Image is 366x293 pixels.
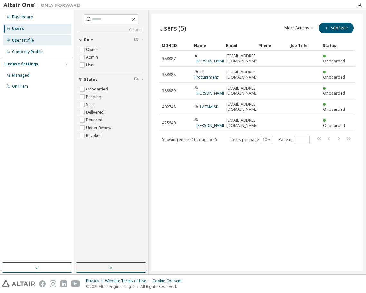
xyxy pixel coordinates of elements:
a: LATAM SD [200,104,219,109]
button: More Actions [284,23,315,33]
span: Users (5) [159,24,186,33]
div: Privacy [86,279,105,284]
button: Status [78,72,144,87]
span: Items per page [230,136,273,144]
label: User [86,61,96,69]
img: youtube.svg [71,280,80,287]
span: Onboarded [323,58,345,64]
span: 425640 [162,120,176,126]
span: 402748 [162,104,176,109]
img: Altair One [3,2,84,8]
img: facebook.svg [39,280,46,287]
button: 10 [263,137,271,142]
span: Role [84,37,93,43]
span: 388887 [162,56,176,61]
a: IT Procurement [194,69,218,80]
span: [EMAIL_ADDRESS][DOMAIN_NAME] [226,86,259,96]
div: Status [323,40,350,51]
label: Owner [86,46,100,53]
p: © 2025 Altair Engineering, Inc. All Rights Reserved. [86,284,186,289]
div: Website Terms of Use [105,279,152,284]
button: Role [78,33,144,47]
span: Onboarded [323,90,345,96]
span: Onboarded [323,74,345,80]
div: Job Title [291,40,318,51]
span: Clear filter [134,37,138,43]
span: Onboarded [323,123,345,128]
a: Clear all [78,27,144,33]
div: License Settings [4,61,38,67]
label: Pending [86,93,102,101]
button: Add User [319,23,354,33]
label: Admin [86,53,99,61]
div: Phone [258,40,285,51]
span: [EMAIL_ADDRESS][DOMAIN_NAME] [226,102,259,112]
div: Email [226,40,253,51]
div: Name [194,40,221,51]
span: [EMAIL_ADDRESS][DOMAIN_NAME] [226,118,259,128]
label: Onboarded [86,85,109,93]
label: Under Review [86,124,112,132]
label: Bounced [86,116,104,124]
div: On Prem [12,84,28,89]
span: [EMAIL_ADDRESS][DOMAIN_NAME] [226,53,259,64]
span: Onboarded [323,107,345,112]
div: Cookie Consent [152,279,186,284]
span: Showing entries 1 through 5 of 5 [162,137,217,142]
a: [PERSON_NAME] [196,123,226,128]
span: Page n. [279,136,310,144]
img: linkedin.svg [60,280,67,287]
span: Clear filter [134,77,138,82]
div: MDH ID [162,40,189,51]
div: Managed [12,73,30,78]
img: instagram.svg [50,280,56,287]
img: altair_logo.svg [2,280,35,287]
span: 388889 [162,88,176,93]
label: Sent [86,101,95,109]
span: [EMAIL_ADDRESS][DOMAIN_NAME] [226,70,259,80]
span: Status [84,77,98,82]
div: Company Profile [12,49,43,54]
div: User Profile [12,38,34,43]
div: Users [12,26,24,31]
label: Revoked [86,132,103,139]
div: Dashboard [12,14,33,20]
a: [PERSON_NAME] [196,90,226,96]
label: Delivered [86,109,105,116]
span: 388888 [162,72,176,77]
a: [PERSON_NAME] [196,58,226,64]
